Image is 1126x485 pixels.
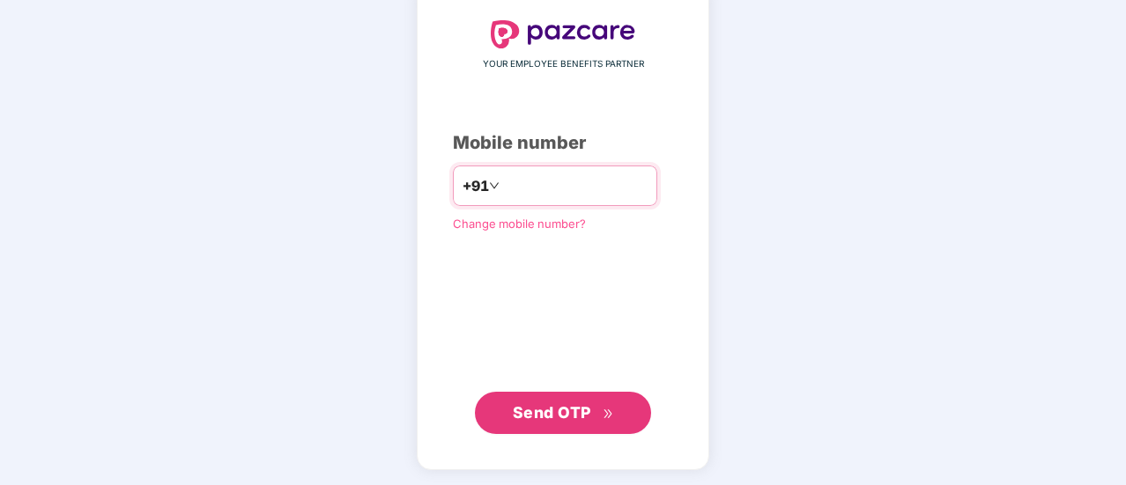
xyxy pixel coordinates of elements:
[491,20,635,48] img: logo
[513,403,591,422] span: Send OTP
[453,129,673,157] div: Mobile number
[453,217,586,231] a: Change mobile number?
[483,57,644,71] span: YOUR EMPLOYEE BENEFITS PARTNER
[475,392,651,434] button: Send OTPdouble-right
[603,408,614,420] span: double-right
[463,175,489,197] span: +91
[489,180,500,191] span: down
